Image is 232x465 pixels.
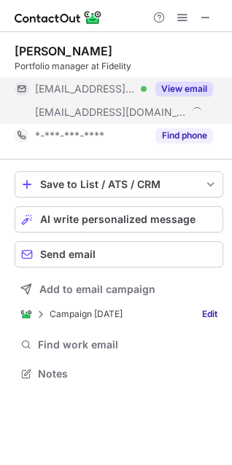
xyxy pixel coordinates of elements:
[40,179,198,190] div: Save to List / ATS / CRM
[155,128,213,143] button: Reveal Button
[39,284,155,295] span: Add to email campaign
[15,44,112,58] div: [PERSON_NAME]
[15,9,102,26] img: ContactOut v5.3.10
[35,106,187,119] span: [EMAIL_ADDRESS][DOMAIN_NAME]
[35,82,136,95] span: [EMAIL_ADDRESS][DOMAIN_NAME]
[15,276,223,302] button: Add to email campaign
[15,206,223,232] button: AI write personalized message
[15,60,223,73] div: Portfolio manager at Fidelity
[15,364,223,384] button: Notes
[155,82,213,96] button: Reveal Button
[15,241,223,267] button: Send email
[50,309,123,319] p: Campaign [DATE]
[196,307,223,321] a: Edit
[38,367,217,380] span: Notes
[38,338,217,351] span: Find work email
[40,214,196,225] span: AI write personalized message
[20,308,123,320] div: Campaign 10/03/2025
[20,308,32,320] img: ContactOut
[15,171,223,198] button: save-profile-one-click
[15,335,223,355] button: Find work email
[40,249,96,260] span: Send email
